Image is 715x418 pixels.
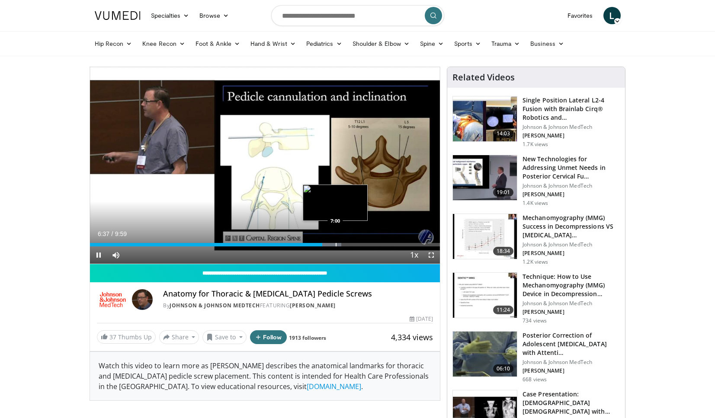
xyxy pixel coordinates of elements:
[146,7,195,24] a: Specialties
[452,72,515,83] h4: Related Videos
[603,7,621,24] a: L
[90,35,138,52] a: Hip Recon
[523,359,620,366] p: Johnson & Johnson MedTech
[301,35,347,52] a: Pediatrics
[98,230,109,237] span: 6:37
[452,331,620,383] a: 06:10 Posterior Correction of Adolescent [MEDICAL_DATA] with Attenti… Johnson & Johnson MedTech [...
[405,246,423,264] button: Playback Rate
[90,352,440,400] div: Watch this video to learn more as [PERSON_NAME] describes the anatomical landmarks for thoracic a...
[523,182,620,189] p: Johnson & Johnson MedTech
[523,258,548,265] p: 1.2K views
[250,330,287,344] button: Follow
[493,247,514,255] span: 18:34
[107,246,125,264] button: Mute
[525,35,569,52] a: Business
[423,246,440,264] button: Fullscreen
[202,330,247,344] button: Save to
[190,35,245,52] a: Foot & Ankle
[523,124,620,131] p: Johnson & Johnson MedTech
[289,334,326,341] a: 1913 followers
[163,302,433,310] div: By FEATURING
[523,96,620,122] h3: Single Position Lateral L2-4 Fusion with Brainlab Cirq® Robotics and…
[452,214,620,265] a: 18:34 Mechanomyography (MMG) Success in Decompressions VS [MEDICAL_DATA]… Johnson & Johnson MedTe...
[245,35,301,52] a: Hand & Wrist
[453,273,517,318] img: e14a7e9c-7b7e-4541-bbcc-63e42d9d2fd8.150x105_q85_crop-smart_upscale.jpg
[163,289,433,299] h4: Anatomy for Thoracic & [MEDICAL_DATA] Pedicle Screws
[523,300,620,307] p: Johnson & Johnson MedTech
[493,306,514,314] span: 11:24
[453,96,517,141] img: 0ee6e9ce-a43b-4dc4-b8e2-b13ff9351003.150x105_q85_crop-smart_upscale.jpg
[194,7,234,24] a: Browse
[410,315,433,323] div: [DATE]
[523,376,547,383] p: 668 views
[523,214,620,239] h3: Mechanomyography (MMG) Success in Decompressions VS [MEDICAL_DATA]…
[90,67,440,264] video-js: Video Player
[453,214,517,259] img: 44ba9214-7f98-42ad-83eb-0011a4d2deb5.150x105_q85_crop-smart_upscale.jpg
[523,331,620,357] h3: Posterior Correction of Adolescent [MEDICAL_DATA] with Attenti…
[493,364,514,373] span: 06:10
[523,200,548,207] p: 1.4K views
[97,330,156,344] a: 37 Thumbs Up
[523,132,620,139] p: [PERSON_NAME]
[453,332,517,377] img: 815f393e-5d41-437a-83f5-d82245a0f4a3.150x105_q85_crop-smart_upscale.jpg
[449,35,486,52] a: Sports
[453,155,517,200] img: 86b95020-a6f8-4a79-bf9e-090ebaa5acbb.150x105_q85_crop-smart_upscale.jpg
[132,289,153,310] img: Avatar
[170,302,260,309] a: Johnson & Johnson MedTech
[95,11,141,20] img: VuMedi Logo
[523,309,620,316] p: [PERSON_NAME]
[415,35,449,52] a: Spine
[523,141,548,148] p: 1.7K views
[523,272,620,298] h3: Technique: How to Use Mechanomyography (MMG) Device in Decompression…
[115,230,127,237] span: 9:59
[290,302,336,309] a: [PERSON_NAME]
[112,230,113,237] span: /
[109,333,116,341] span: 37
[523,250,620,257] p: [PERSON_NAME]
[90,243,440,246] div: Progress Bar
[452,272,620,324] a: 11:24 Technique: How to Use Mechanomyography (MMG) Device in Decompression… Johnson & Johnson Med...
[486,35,526,52] a: Trauma
[523,241,620,248] p: Johnson & Johnson MedTech
[307,382,361,391] a: [DOMAIN_NAME]
[493,188,514,197] span: 19:01
[159,330,199,344] button: Share
[90,246,107,264] button: Pause
[452,96,620,148] a: 14:03 Single Position Lateral L2-4 Fusion with Brainlab Cirq® Robotics and… Johnson & Johnson Med...
[523,155,620,181] h3: New Technologies for Addressing Unmet Needs in Posterior Cervical Fu…
[452,155,620,207] a: 19:01 New Technologies for Addressing Unmet Needs in Posterior Cervical Fu… Johnson & Johnson Med...
[137,35,190,52] a: Knee Recon
[562,7,598,24] a: Favorites
[523,317,547,324] p: 734 views
[523,390,620,416] h3: Case Presentation: [DEMOGRAPHIC_DATA] [DEMOGRAPHIC_DATA] with [MEDICAL_DATA][PERSON_NAME] & Pelvi...
[271,5,444,26] input: Search topics, interventions
[493,129,514,138] span: 14:03
[303,185,368,221] img: image.jpeg
[523,191,620,198] p: [PERSON_NAME]
[391,332,433,342] span: 4,334 views
[347,35,415,52] a: Shoulder & Elbow
[97,289,129,310] img: Johnson & Johnson MedTech
[523,367,620,374] p: [PERSON_NAME]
